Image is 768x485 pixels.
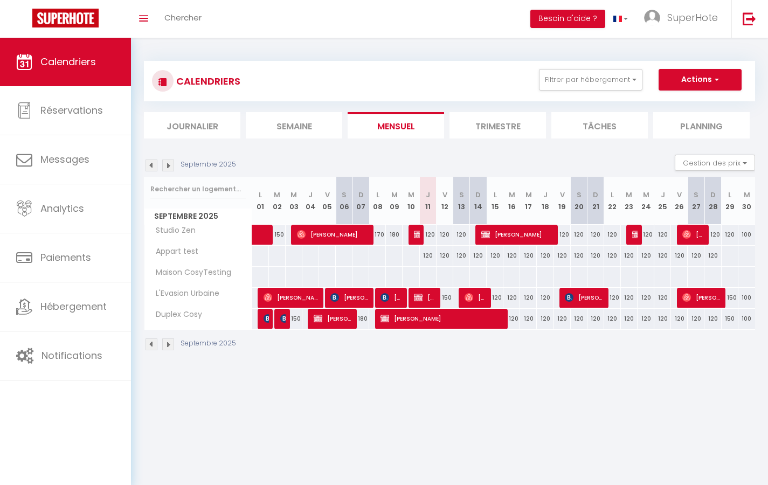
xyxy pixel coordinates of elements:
div: 120 [671,246,688,266]
span: Calendriers [40,55,96,68]
th: 26 [671,177,688,225]
th: 19 [553,177,570,225]
abbr: J [426,190,430,200]
th: 27 [688,177,704,225]
div: 120 [638,225,654,245]
abbr: J [308,190,313,200]
div: 120 [520,288,537,308]
div: 120 [671,309,688,329]
abbr: D [358,190,364,200]
abbr: D [475,190,481,200]
div: 120 [503,288,520,308]
div: 120 [587,225,604,245]
th: 04 [302,177,319,225]
abbr: M [391,190,398,200]
th: 17 [520,177,537,225]
li: Trimestre [449,112,546,138]
li: Planning [653,112,750,138]
span: Notifications [41,349,102,362]
th: 25 [654,177,671,225]
abbr: V [560,190,565,200]
span: L'Evasion Urbaine [146,288,222,300]
span: Studio Zen [146,225,198,237]
th: 01 [252,177,269,225]
th: 13 [453,177,470,225]
span: [PERSON_NAME] [314,308,352,329]
th: 21 [587,177,604,225]
abbr: L [494,190,497,200]
div: 120 [437,246,453,266]
th: 03 [286,177,302,225]
th: 06 [336,177,352,225]
button: Ouvrir le widget de chat LiveChat [9,4,41,37]
abbr: D [710,190,716,200]
abbr: M [509,190,515,200]
div: 120 [704,309,721,329]
span: [PERSON_NAME] [414,287,436,308]
th: 02 [269,177,286,225]
span: [PERSON_NAME] [330,287,369,308]
span: Analytics [40,202,84,215]
span: [PERSON_NAME] [481,224,553,245]
span: Paiements [40,251,91,264]
abbr: L [259,190,262,200]
th: 14 [470,177,487,225]
div: 150 [722,288,738,308]
div: 120 [604,225,621,245]
p: Septembre 2025 [181,160,236,170]
div: 120 [503,246,520,266]
div: 120 [503,309,520,329]
div: 120 [621,246,638,266]
div: 120 [704,225,721,245]
th: 28 [704,177,721,225]
div: 120 [688,309,704,329]
div: 100 [738,225,755,245]
span: Patureau Léa [264,308,269,329]
button: Filtrer par hébergement [539,69,642,91]
th: 16 [503,177,520,225]
div: 120 [453,246,470,266]
button: Gestion des prix [675,155,755,171]
span: [PERSON_NAME] [682,287,721,308]
img: ... [644,10,660,26]
button: Actions [659,69,742,91]
div: 120 [520,309,537,329]
div: 120 [571,225,587,245]
th: 29 [722,177,738,225]
abbr: M [626,190,632,200]
div: 120 [654,288,671,308]
div: 120 [553,225,570,245]
th: 10 [403,177,419,225]
button: Besoin d'aide ? [530,10,605,28]
abbr: V [325,190,330,200]
div: 120 [621,288,638,308]
th: 18 [537,177,553,225]
abbr: L [728,190,731,200]
span: Messages [40,153,89,166]
div: 120 [437,225,453,245]
span: Maison CosyTesting [146,267,234,279]
abbr: M [643,190,649,200]
abbr: S [694,190,698,200]
div: 120 [453,225,470,245]
span: SuperHote [667,11,718,24]
div: 120 [587,309,604,329]
span: [PERSON_NAME] [465,287,487,308]
div: 120 [537,246,553,266]
div: 120 [654,246,671,266]
div: 120 [553,309,570,329]
li: Tâches [551,112,648,138]
div: 180 [352,309,369,329]
abbr: L [611,190,614,200]
th: 12 [437,177,453,225]
span: Appart test [146,246,201,258]
th: 11 [420,177,437,225]
th: 15 [487,177,503,225]
div: 120 [571,246,587,266]
span: [PERSON_NAME] [280,308,286,329]
p: Septembre 2025 [181,338,236,349]
span: Chercher [164,12,202,23]
div: 120 [553,246,570,266]
th: 24 [638,177,654,225]
abbr: V [442,190,447,200]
